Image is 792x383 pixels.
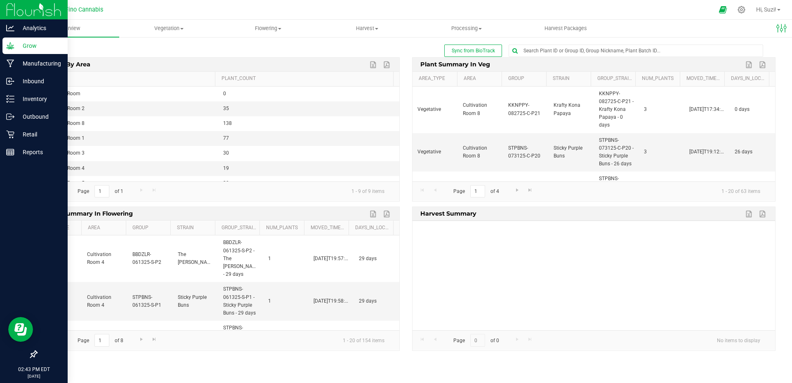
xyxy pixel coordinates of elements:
[417,25,516,32] span: Processing
[516,20,615,37] a: Harvest Packages
[218,161,400,176] td: 19
[452,48,495,54] span: Sync from BioTrack
[594,133,639,172] td: STPBNS-073125-C-P20 - Sticky Purple Buns - 26 days
[37,161,218,176] td: Cultivation Room 4
[524,185,536,196] a: Go to the last page
[743,209,756,219] a: Export to Excel
[71,185,130,198] span: Page of 1
[730,87,775,133] td: 0 days
[148,334,160,345] a: Go to the last page
[14,23,64,33] p: Analytics
[37,87,218,101] td: Cultivation Room
[412,133,458,172] td: Vegetative
[48,25,91,32] span: Overview
[458,133,503,172] td: Cultivation Room 8
[222,225,256,231] a: Group_Strain
[218,235,264,282] td: BBDZLR-061325-S-P2 - The [PERSON_NAME] - 29 days
[743,59,756,70] a: Export to Excel
[14,59,64,68] p: Manufacturing
[263,235,309,282] td: 1
[354,235,399,282] td: 29 days
[354,282,399,321] td: 29 days
[219,25,317,32] span: Flowering
[309,235,354,282] td: [DATE]T19:57:00.000Z
[446,185,506,198] span: Page of 4
[418,58,493,70] span: Plant Summary in Veg
[594,172,639,210] td: STPBNS-073125-C-P21 - Sticky Purple Buns - 26 days
[642,75,676,82] a: Num_Plants
[381,209,394,219] a: Export to PDF
[458,172,503,210] td: Cultivation Room 8
[417,20,516,37] a: Processing
[82,282,127,321] td: Cultivation Room 4
[419,75,454,82] a: Area_Type
[714,2,732,18] span: Open Ecommerce Menu
[127,282,173,321] td: STPBNS-061325-S-P1
[731,75,766,82] a: Days_in_Location
[757,59,769,70] a: Export to PDF
[8,317,33,342] iframe: Resource center
[381,59,394,70] a: Export to PDF
[218,146,400,161] td: 30
[20,20,119,37] a: Overview
[263,282,309,321] td: 1
[218,131,400,146] td: 77
[4,366,64,373] p: 02:43 PM EDT
[710,334,767,346] span: No items to display
[42,207,135,220] span: Plant Summary in Flowering
[94,185,109,198] input: 1
[503,87,549,133] td: KKNPPY-082725-C-P21
[37,176,218,191] td: Cultivation Room 5
[222,75,390,82] a: Plant_Count
[715,185,767,197] span: 1 - 20 of 63 items
[368,209,380,219] a: Export to Excel
[345,185,391,197] span: 1 - 9 of 9 items
[65,6,103,13] span: Fino Cannabis
[6,42,14,50] inline-svg: Grow
[418,207,479,220] span: Harvest Summary
[6,113,14,121] inline-svg: Outbound
[509,45,763,56] input: Search Plant ID or Group ID, Group Nickname, Plant Batch ID...
[6,148,14,156] inline-svg: Reports
[318,25,417,32] span: Harvest
[686,75,721,82] a: Moved_Timestamp
[446,334,506,347] span: Page of 0
[6,59,14,68] inline-svg: Manufacturing
[756,6,776,13] span: Hi, Suzi!
[82,235,127,282] td: Cultivation Room 4
[6,95,14,103] inline-svg: Inventory
[444,45,502,57] button: Sync from BioTrack
[4,373,64,379] p: [DATE]
[218,101,400,116] td: 35
[43,75,212,82] a: Area
[218,116,400,131] td: 138
[503,133,549,172] td: STPBNS-073125-C-P20
[173,282,218,321] td: Sticky Purple Buns
[549,172,594,210] td: Sticky Purple Buns
[37,146,218,161] td: Cultivation Room 3
[218,282,264,321] td: STPBNS-061325-S-P1 - Sticky Purple Buns - 29 days
[318,20,417,37] a: Harvest
[14,112,64,122] p: Outbound
[14,76,64,86] p: Inbound
[132,225,167,231] a: Group
[309,282,354,321] td: [DATE]T19:58:00.000Z
[355,225,390,231] a: Days_in_Location
[730,133,775,172] td: 26 days
[119,20,219,37] a: Vegetation
[730,172,775,210] td: 26 days
[6,130,14,139] inline-svg: Retail
[218,87,400,101] td: 0
[127,321,173,360] td: STPBNS-061325-S-P3
[549,87,594,133] td: Krafty Kona Papaya
[88,225,123,231] a: Area
[14,94,64,104] p: Inventory
[218,176,400,191] td: 30
[120,25,218,32] span: Vegetation
[71,334,130,347] span: Page of 8
[173,321,218,360] td: Sticky Purple Buns
[354,321,399,360] td: 29 days
[412,87,458,133] td: Vegetative
[594,87,639,133] td: KKNPPY-082725-C-P21 - Krafty Kona Papaya - 0 days
[639,172,684,210] td: 3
